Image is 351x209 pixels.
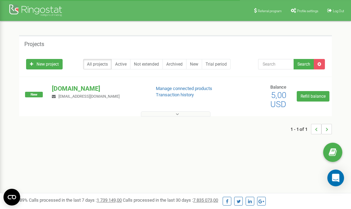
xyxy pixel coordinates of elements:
[333,9,344,13] span: Log Out
[297,91,329,102] a: Refill balance
[29,197,122,203] span: Calls processed in the last 7 days :
[26,59,63,69] a: New project
[97,197,122,203] u: 1 739 149,00
[52,84,144,93] p: [DOMAIN_NAME]
[156,86,212,91] a: Manage connected products
[258,9,282,13] span: Referral program
[297,9,318,13] span: Profile settings
[58,94,120,99] span: [EMAIL_ADDRESS][DOMAIN_NAME]
[202,59,231,69] a: Trial period
[186,59,202,69] a: New
[193,197,218,203] u: 7 835 073,00
[290,124,311,134] span: 1 - 1 of 1
[130,59,163,69] a: Not extended
[24,41,44,47] h5: Projects
[258,59,294,69] input: Search
[156,92,194,97] a: Transaction history
[270,84,286,90] span: Balance
[111,59,130,69] a: Active
[25,92,43,97] span: New
[162,59,186,69] a: Archived
[3,189,20,206] button: Open CMP widget
[327,170,344,186] div: Open Intercom Messenger
[270,90,286,109] span: 5,00 USD
[123,197,218,203] span: Calls processed in the last 30 days :
[290,117,332,141] nav: ...
[83,59,112,69] a: All projects
[294,59,314,69] button: Search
